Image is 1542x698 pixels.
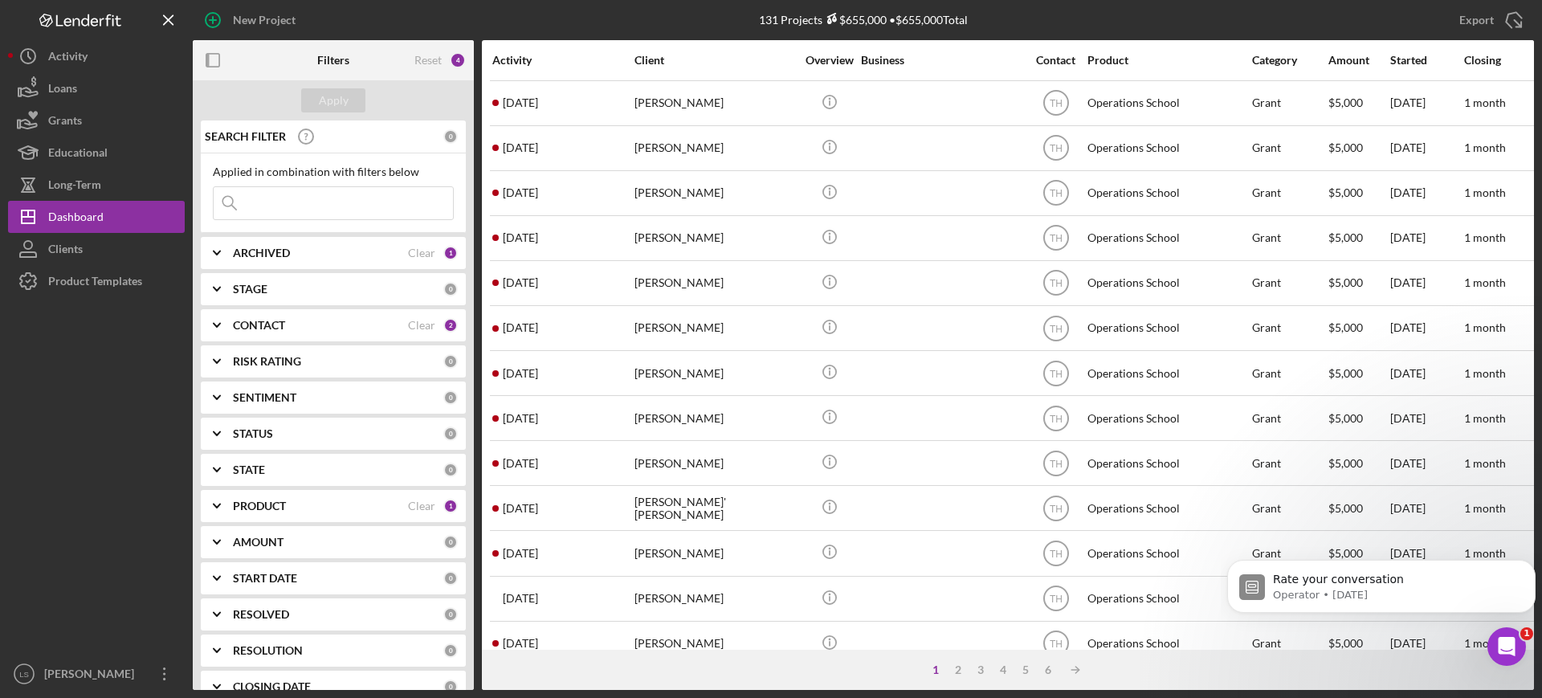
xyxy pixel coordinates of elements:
[233,283,267,296] b: STAGE
[1037,663,1059,676] div: 6
[443,463,458,477] div: 0
[503,502,538,515] time: 2025-10-06 23:38
[634,82,795,124] div: [PERSON_NAME]
[233,644,303,657] b: RESOLUTION
[969,663,992,676] div: 3
[205,130,286,143] b: SEARCH FILTER
[634,262,795,304] div: [PERSON_NAME]
[992,663,1014,676] div: 4
[443,427,458,441] div: 0
[634,127,795,169] div: [PERSON_NAME]
[1087,307,1248,349] div: Operations School
[1443,4,1534,36] button: Export
[1087,487,1248,529] div: Operations School
[443,129,458,144] div: 0
[233,536,284,549] b: AMOUNT
[503,412,538,425] time: 2025-10-07 00:38
[443,643,458,658] div: 0
[8,169,185,201] button: Long-Term
[1050,503,1063,514] text: TH
[48,137,108,173] div: Educational
[1050,368,1063,379] text: TH
[48,40,88,76] div: Activity
[1050,594,1063,605] text: TH
[634,578,795,620] div: [PERSON_NAME]
[213,165,454,178] div: Applied in combination with filters below
[634,54,795,67] div: Client
[414,54,442,67] div: Reset
[1087,578,1248,620] div: Operations School
[1252,262,1327,304] div: Grant
[1390,352,1462,394] div: [DATE]
[48,265,142,301] div: Product Templates
[233,500,286,512] b: PRODUCT
[233,319,285,332] b: CONTACT
[1464,186,1506,199] time: 1 month
[443,680,458,694] div: 0
[8,40,185,72] button: Activity
[1464,141,1506,154] time: 1 month
[450,52,466,68] div: 4
[319,88,349,112] div: Apply
[1050,188,1063,199] text: TH
[1328,320,1363,334] span: $5,000
[1328,276,1363,289] span: $5,000
[233,427,273,440] b: STATUS
[1087,397,1248,439] div: Operations School
[233,355,301,368] b: RISK RATING
[1252,127,1327,169] div: Grant
[8,201,185,233] button: Dashboard
[1328,501,1363,515] span: $5,000
[492,54,633,67] div: Activity
[233,391,296,404] b: SENTIMENT
[408,319,435,332] div: Clear
[503,186,538,199] time: 2025-10-07 13:50
[1252,172,1327,214] div: Grant
[634,397,795,439] div: [PERSON_NAME]
[1390,217,1462,259] div: [DATE]
[503,457,538,470] time: 2025-10-06 23:20
[443,535,458,549] div: 0
[1464,411,1506,425] time: 1 month
[634,307,795,349] div: [PERSON_NAME]
[1014,663,1037,676] div: 5
[8,233,185,265] a: Clients
[1087,82,1248,124] div: Operations School
[1328,456,1363,470] span: $5,000
[1390,397,1462,439] div: [DATE]
[8,104,185,137] button: Grants
[1390,262,1462,304] div: [DATE]
[503,547,538,560] time: 2025-10-11 18:44
[193,4,312,36] button: New Project
[634,442,795,484] div: [PERSON_NAME]
[1087,217,1248,259] div: Operations School
[1252,352,1327,394] div: Grant
[8,72,185,104] a: Loans
[8,265,185,297] button: Product Templates
[1252,307,1327,349] div: Grant
[924,663,947,676] div: 1
[1087,622,1248,665] div: Operations School
[1390,442,1462,484] div: [DATE]
[1252,82,1327,124] div: Grant
[1464,276,1506,289] time: 1 month
[1487,627,1526,666] iframe: Intercom live chat
[1390,307,1462,349] div: [DATE]
[634,622,795,665] div: [PERSON_NAME]
[48,104,82,141] div: Grants
[443,390,458,405] div: 0
[1328,54,1389,67] div: Amount
[1050,458,1063,469] text: TH
[443,354,458,369] div: 0
[1328,411,1363,425] span: $5,000
[634,217,795,259] div: [PERSON_NAME]
[759,13,968,27] div: 131 Projects • $655,000 Total
[8,137,185,169] a: Educational
[634,487,795,529] div: [PERSON_NAME]' [PERSON_NAME]
[408,247,435,259] div: Clear
[8,658,185,690] button: LS[PERSON_NAME]
[1026,54,1086,67] div: Contact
